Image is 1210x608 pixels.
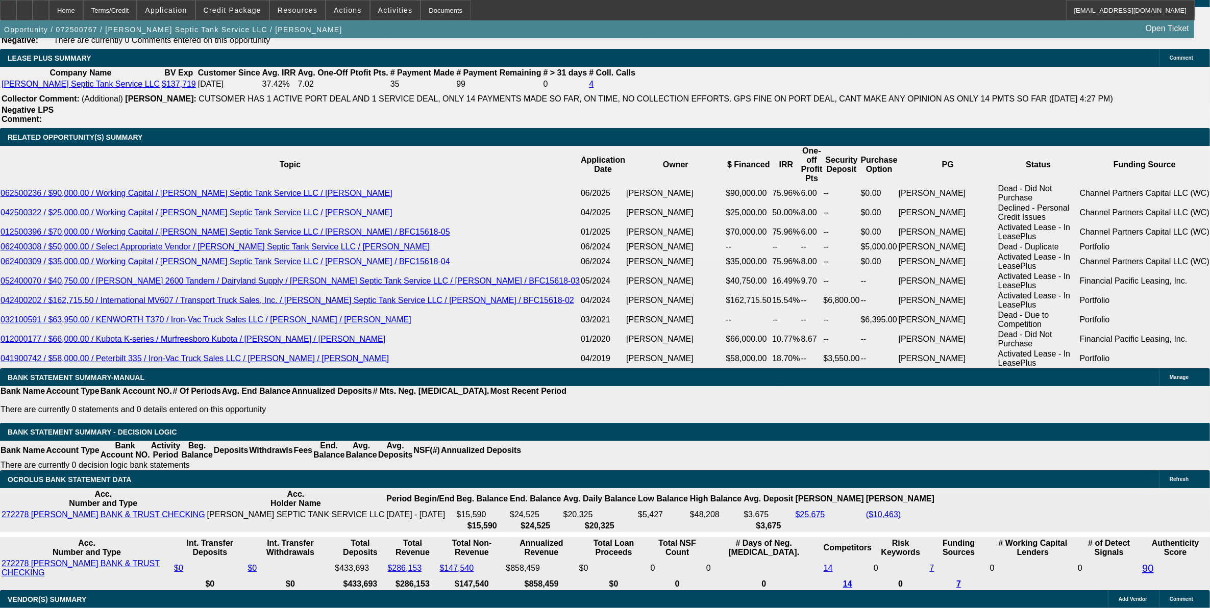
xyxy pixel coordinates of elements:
button: Application [137,1,194,20]
span: Resources [278,6,317,14]
td: Dead - Did Not Purchase [998,330,1079,349]
td: [PERSON_NAME] [626,349,725,368]
td: [DATE] - [DATE] [386,510,455,520]
td: [PERSON_NAME] [626,184,725,203]
th: 0 [873,579,928,589]
th: One-off Profit Pts [801,146,823,184]
td: Dead - Did Not Purchase [998,184,1079,203]
th: $858,459 [505,579,577,589]
span: Refresh [1170,476,1189,482]
td: $6,800.00 [823,291,860,310]
th: Security Deposit [823,146,860,184]
td: Activated Lease - In LeasePlus [998,291,1079,310]
td: $433,693 [334,559,386,578]
td: -- [772,310,800,330]
td: 0 [543,79,588,89]
td: 99 [456,79,541,89]
th: $433,693 [334,579,386,589]
th: $3,675 [743,521,794,531]
a: 272278 [PERSON_NAME] BANK & TRUST CHECKING [2,559,160,577]
span: Application [145,6,187,14]
th: # Days of Neg. [MEDICAL_DATA]. [706,538,822,558]
th: [PERSON_NAME] [795,489,865,509]
td: 8.00 [801,252,823,271]
td: Dead - Duplicate [998,242,1079,252]
td: Portfolio [1079,291,1210,310]
th: Annualized Deposits [291,386,372,396]
td: Financial Pacific Leasing, Inc. [1079,271,1210,291]
th: Avg. Deposits [378,441,413,460]
td: 06/2024 [580,252,626,271]
td: $0.00 [860,203,898,222]
td: 01/2025 [580,222,626,242]
td: 04/2025 [580,203,626,222]
td: -- [725,310,772,330]
a: $137,719 [162,80,196,88]
a: 062400308 / $50,000.00 / Select Appropriate Vendor / [PERSON_NAME] Septic Tank Service LLC / [PER... [1,242,430,251]
span: CUTSOMER HAS 1 ACTIVE PORT DEAL AND 1 SERVICE DEAL, ONLY 14 PAYMENTS MADE SO FAR, ON TIME, NO COL... [199,94,1113,103]
td: 50.00% [772,203,800,222]
button: Actions [326,1,369,20]
th: Total Revenue [387,538,438,558]
th: Fees [293,441,313,460]
th: Int. Transfer Withdrawals [248,538,334,558]
td: -- [823,310,860,330]
td: Channel Partners Capital LLC (WC) [1079,252,1210,271]
td: 04/2024 [580,291,626,310]
th: $286,153 [387,579,438,589]
td: 01/2020 [580,330,626,349]
span: 0 [990,564,995,572]
th: Bank Account NO. [100,441,151,460]
td: -- [823,330,860,349]
td: -- [860,291,898,310]
td: 0 [873,559,928,578]
td: -- [801,349,823,368]
th: 0 [650,579,705,589]
td: -- [823,271,860,291]
a: $0 [248,564,257,572]
button: Activities [371,1,421,20]
th: Beg. Balance [181,441,213,460]
td: -- [772,242,800,252]
td: -- [823,222,860,242]
th: 0 [706,579,822,589]
a: 062500236 / $90,000.00 / Working Capital / [PERSON_NAME] Septic Tank Service LLC / [PERSON_NAME] [1,189,392,197]
a: ($10,463) [866,510,901,519]
td: 8.67 [801,330,823,349]
button: Credit Package [196,1,269,20]
b: Customer Since [198,68,260,77]
td: $25,000.00 [725,203,772,222]
td: 9.70 [801,271,823,291]
td: 03/2021 [580,310,626,330]
th: High Balance [689,489,742,509]
td: $3,675 [743,510,794,520]
td: $5,427 [637,510,688,520]
th: Withdrawls [249,441,293,460]
th: Annualized Revenue [505,538,577,558]
td: [PERSON_NAME] [626,252,725,271]
span: Bank Statement Summary - Decision Logic [8,428,177,436]
th: [PERSON_NAME] [866,489,935,509]
th: $ Financed [725,146,772,184]
span: Comment [1170,596,1193,602]
th: Purchase Option [860,146,898,184]
td: [PERSON_NAME] [626,203,725,222]
td: $58,000.00 [725,349,772,368]
th: # Mts. Neg. [MEDICAL_DATA]. [373,386,490,396]
td: [PERSON_NAME] [898,242,998,252]
th: Owner [626,146,725,184]
td: $0 [579,559,649,578]
td: $5,000.00 [860,242,898,252]
b: BV Exp [164,68,193,77]
td: $0.00 [860,184,898,203]
b: [PERSON_NAME]: [125,94,196,103]
th: Period Begin/End [386,489,455,509]
td: -- [823,184,860,203]
td: 16.49% [772,271,800,291]
td: [PERSON_NAME] [898,184,998,203]
td: [PERSON_NAME] [898,222,998,242]
a: 14 [824,564,833,572]
b: # > 31 days [544,68,587,77]
th: Annualized Deposits [440,441,522,460]
td: [PERSON_NAME] [898,271,998,291]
